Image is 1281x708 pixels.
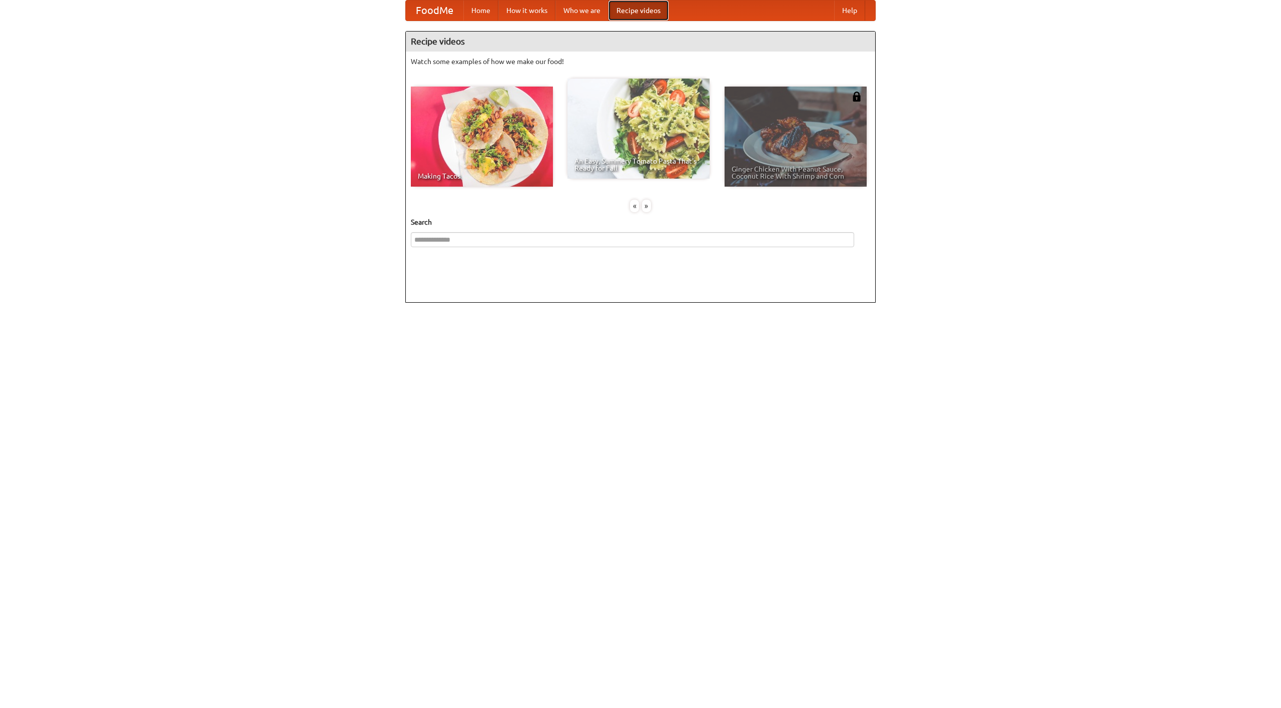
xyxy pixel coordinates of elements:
span: Making Tacos [418,173,546,180]
a: Recipe videos [608,1,669,21]
span: An Easy, Summery Tomato Pasta That's Ready for Fall [574,158,703,172]
a: FoodMe [406,1,463,21]
img: 483408.png [852,92,862,102]
p: Watch some examples of how we make our food! [411,57,870,67]
a: Who we are [555,1,608,21]
div: » [642,200,651,212]
div: « [630,200,639,212]
a: Help [834,1,865,21]
a: Making Tacos [411,87,553,187]
h5: Search [411,217,870,227]
a: An Easy, Summery Tomato Pasta That's Ready for Fall [567,79,710,179]
h4: Recipe videos [406,32,875,52]
a: How it works [498,1,555,21]
a: Home [463,1,498,21]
